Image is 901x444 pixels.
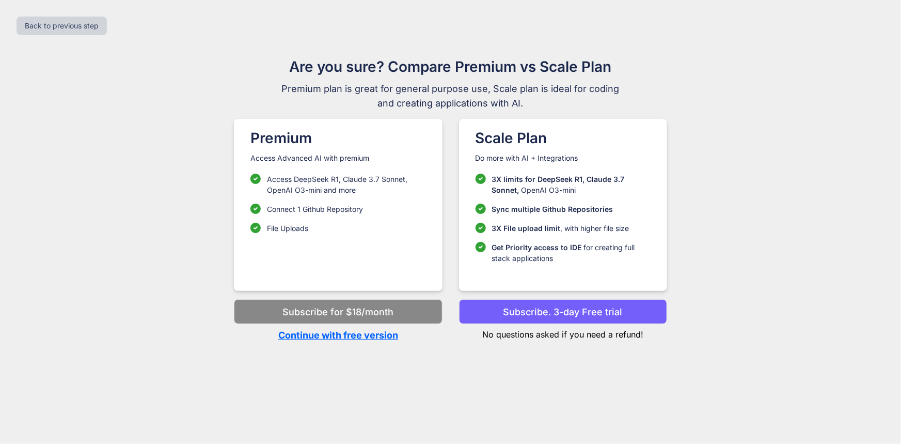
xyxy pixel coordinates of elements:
[267,174,425,195] p: Access DeepSeek R1, Claude 3.7 Sonnet, OpenAI O3-mini and more
[476,242,486,252] img: checklist
[476,174,486,184] img: checklist
[492,175,625,194] span: 3X limits for DeepSeek R1, Claude 3.7 Sonnet,
[503,305,623,319] p: Subscribe. 3-day Free trial
[17,17,107,35] button: Back to previous step
[267,223,308,234] p: File Uploads
[282,305,393,319] p: Subscribe for $18/month
[476,204,486,214] img: checklist
[476,223,486,233] img: checklist
[277,56,624,78] h1: Are you sure? Compare Premium vs Scale Plan
[492,224,561,233] span: 3X File upload limit
[234,299,442,324] button: Subscribe for $18/month
[459,324,667,341] p: No questions asked if you need a refund!
[492,242,651,264] p: for creating full stack applications
[492,174,651,195] p: OpenAI O3-mini
[250,153,425,163] p: Access Advanced AI with premium
[250,204,261,214] img: checklist
[476,153,651,163] p: Do more with AI + Integrations
[476,127,651,149] h1: Scale Plan
[492,204,613,215] p: Sync multiple Github Repositories
[267,204,363,215] p: Connect 1 Github Repository
[250,174,261,184] img: checklist
[250,127,425,149] h1: Premium
[492,223,629,234] p: , with higher file size
[234,328,442,342] p: Continue with free version
[277,82,624,111] span: Premium plan is great for general purpose use, Scale plan is ideal for coding and creating applic...
[250,223,261,233] img: checklist
[492,243,582,252] span: Get Priority access to IDE
[459,299,667,324] button: Subscribe. 3-day Free trial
